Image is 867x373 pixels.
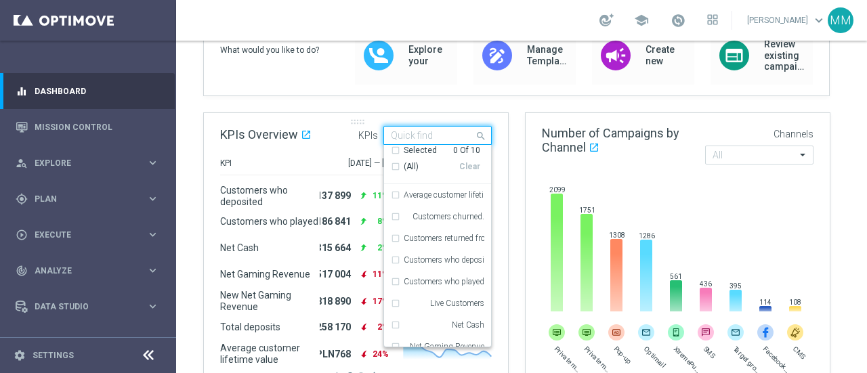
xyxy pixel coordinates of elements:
[15,301,160,312] button: Data Studio keyboard_arrow_right
[35,267,146,275] span: Analyze
[16,229,28,241] i: play_circle_outline
[15,265,160,276] button: track_changes Analyze keyboard_arrow_right
[35,324,142,360] a: Optibot
[16,336,28,349] i: lightbulb
[15,158,160,169] button: person_search Explore keyboard_arrow_right
[391,249,484,271] div: Customers who deposited
[15,229,160,240] button: play_circle_outline Execute keyboard_arrow_right
[828,7,853,33] div: MM
[146,300,159,313] i: keyboard_arrow_right
[16,157,28,169] i: person_search
[404,145,437,156] div: Selected
[146,192,159,205] i: keyboard_arrow_right
[452,321,484,329] label: Net Cash
[746,10,828,30] a: [PERSON_NAME]keyboard_arrow_down
[404,278,484,286] label: Customers who played
[35,73,159,109] a: Dashboard
[16,109,159,145] div: Mission Control
[14,349,26,361] i: settings
[430,299,484,307] label: Live Customers
[404,234,484,242] label: Customers returned from [GEOGRAPHIC_DATA].
[15,86,160,97] button: equalizer Dashboard
[391,184,484,206] div: Average customer lifetime value
[634,13,649,28] span: school
[383,145,492,348] ng-dropdown-panel: Options list
[391,336,484,357] div: Net Gaming Revenue
[35,303,146,311] span: Data Studio
[15,194,160,204] button: gps_fixed Plan keyboard_arrow_right
[16,265,146,277] div: Analyze
[146,228,159,241] i: keyboard_arrow_right
[16,301,146,313] div: Data Studio
[15,122,160,133] button: Mission Control
[391,271,484,292] div: Customers who played
[16,193,28,205] i: gps_fixed
[16,85,28,97] i: equalizer
[16,193,146,205] div: Plan
[35,109,159,145] a: Mission Control
[453,145,480,156] div: 0 Of 10
[35,195,146,203] span: Plan
[391,292,484,314] div: Live Customers
[404,256,484,264] label: Customers who deposited
[404,191,484,199] label: Average customer lifetime value
[35,159,146,167] span: Explore
[413,213,484,221] label: Customers churned.
[16,157,146,169] div: Explore
[146,156,159,169] i: keyboard_arrow_right
[391,206,484,227] div: Customers churned.
[146,264,159,277] i: keyboard_arrow_right
[16,265,28,277] i: track_changes
[811,13,826,28] span: keyboard_arrow_down
[16,229,146,241] div: Execute
[410,343,484,351] label: Net Gaming Revenue
[35,231,146,239] span: Execute
[404,161,419,173] span: (All)
[16,324,159,360] div: Optibot
[33,351,74,359] a: Settings
[391,314,484,336] div: Net Cash
[16,73,159,109] div: Dashboard
[391,227,484,249] div: Customers returned from churn.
